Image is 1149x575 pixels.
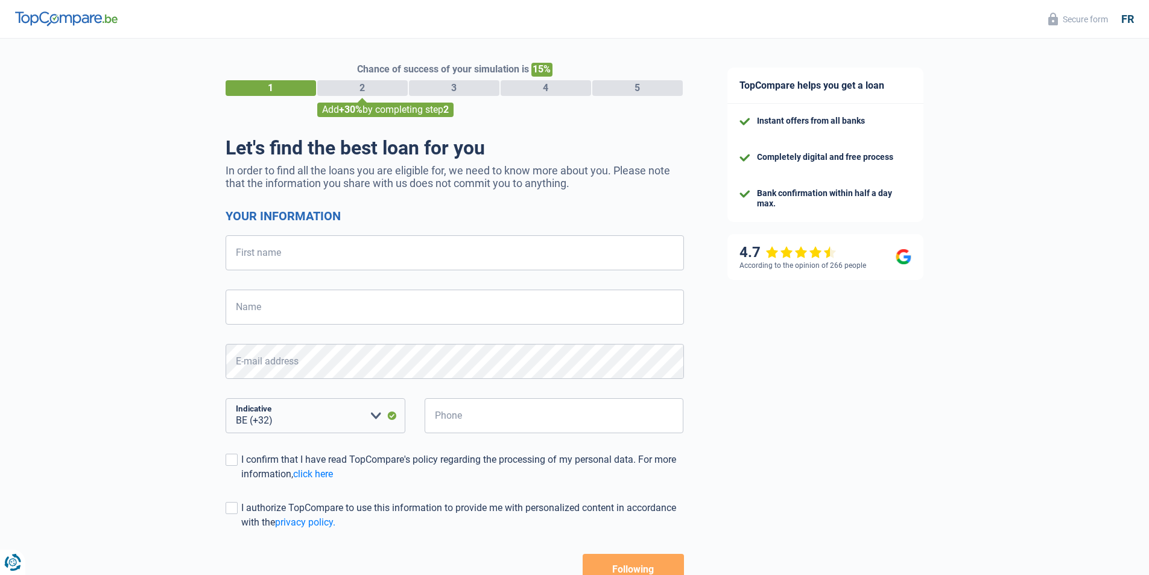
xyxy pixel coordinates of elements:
[757,116,865,125] font: Instant offers from all banks
[241,454,676,480] font: I confirm that I have read TopCompare's policy regarding the processing of my personal data. For ...
[362,104,443,115] font: by completing step
[226,164,670,189] font: In order to find all the loans you are eligible for, we need to know more about you. Please note ...
[451,82,457,94] font: 3
[1063,14,1108,24] font: Secure form
[226,209,341,223] font: Your information
[543,82,548,94] font: 4
[739,244,761,261] font: 4.7
[739,80,884,91] font: TopCompare helps you get a loan
[241,502,676,528] font: I authorize TopCompare to use this information to provide me with personalized content in accorda...
[15,11,118,26] img: TopCompare Logo
[293,468,333,480] a: click here
[1121,13,1134,25] font: fr
[359,82,365,94] font: 2
[322,104,339,115] font: Add
[612,564,654,575] font: Following
[635,82,640,94] font: 5
[533,63,551,75] font: 15%
[357,63,529,75] font: Chance of success of your simulation is
[739,261,866,270] font: According to the opinion of 266 people
[268,82,273,94] font: 1
[1041,9,1115,29] button: Secure form
[443,104,449,115] font: 2
[226,136,485,159] font: Let's find the best loan for you
[425,398,684,433] input: 401020304
[339,104,362,115] font: +30%
[275,516,335,528] a: privacy policy.
[757,152,893,162] font: Completely digital and free process
[757,188,892,208] font: Bank confirmation within half a day max.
